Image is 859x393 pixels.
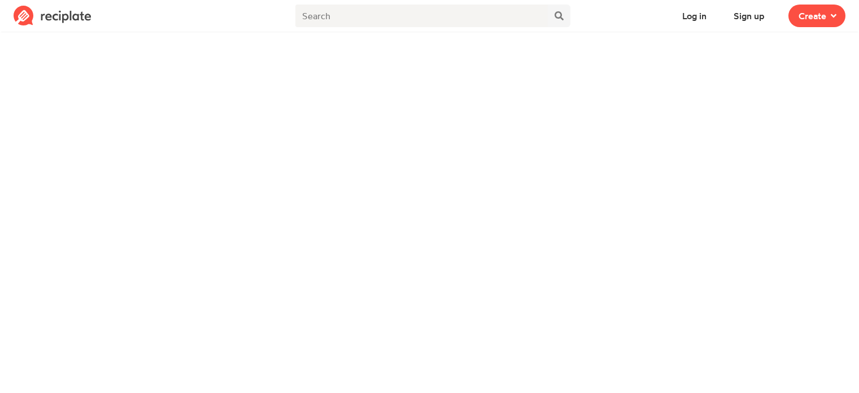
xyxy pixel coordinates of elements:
input: Search [295,5,548,27]
button: Log in [672,5,717,27]
button: Create [788,5,845,27]
span: Create [799,9,826,23]
img: Reciplate [14,6,91,26]
button: Sign up [723,5,775,27]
